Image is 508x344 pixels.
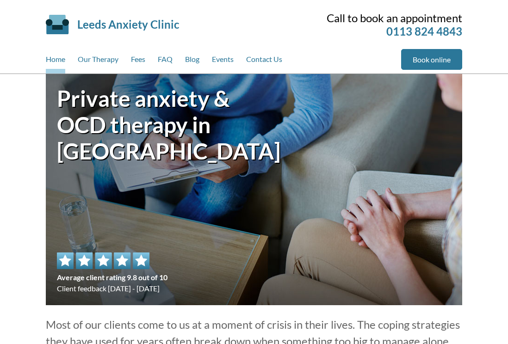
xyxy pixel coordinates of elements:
h1: Private anxiety & OCD therapy in [GEOGRAPHIC_DATA] [57,85,254,164]
a: 0113 824 4843 [386,25,462,38]
a: Contact Us [246,49,282,74]
a: FAQ [158,49,173,74]
a: Home [46,49,65,74]
span: Average client rating 9.8 out of 10 [57,272,167,283]
a: Events [212,49,234,74]
img: 5 star rating [57,252,149,269]
a: Fees [131,49,145,74]
a: Leeds Anxiety Clinic [77,18,179,31]
a: Blog [185,49,199,74]
div: Client feedback [DATE] - [DATE] [57,252,167,294]
a: Our Therapy [78,49,118,74]
a: Book online [401,49,462,70]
